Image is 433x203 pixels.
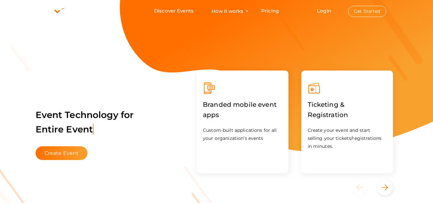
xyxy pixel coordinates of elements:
button: How it works [210,5,245,17]
a: Ticketing & Registration [308,112,387,118]
button: Create Event [36,146,88,160]
p: Create your event and start selling your tickets/registrations in minutes. [308,126,387,150]
a: Branded mobile event apps [203,112,282,118]
label: Ticketing & Registration [308,95,387,125]
a: Pricing [261,5,279,17]
p: Custom-built applications for all your organization’s events [203,126,282,142]
label: Event Technology for [36,100,134,145]
span: Entire Event [36,124,94,135]
button: Previous [351,180,375,196]
label: Branded mobile event apps [203,95,282,125]
button: Next [377,180,393,196]
a: Login [317,8,331,14]
button: Get Started [348,6,386,17]
a: Discover Events [154,5,194,17]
